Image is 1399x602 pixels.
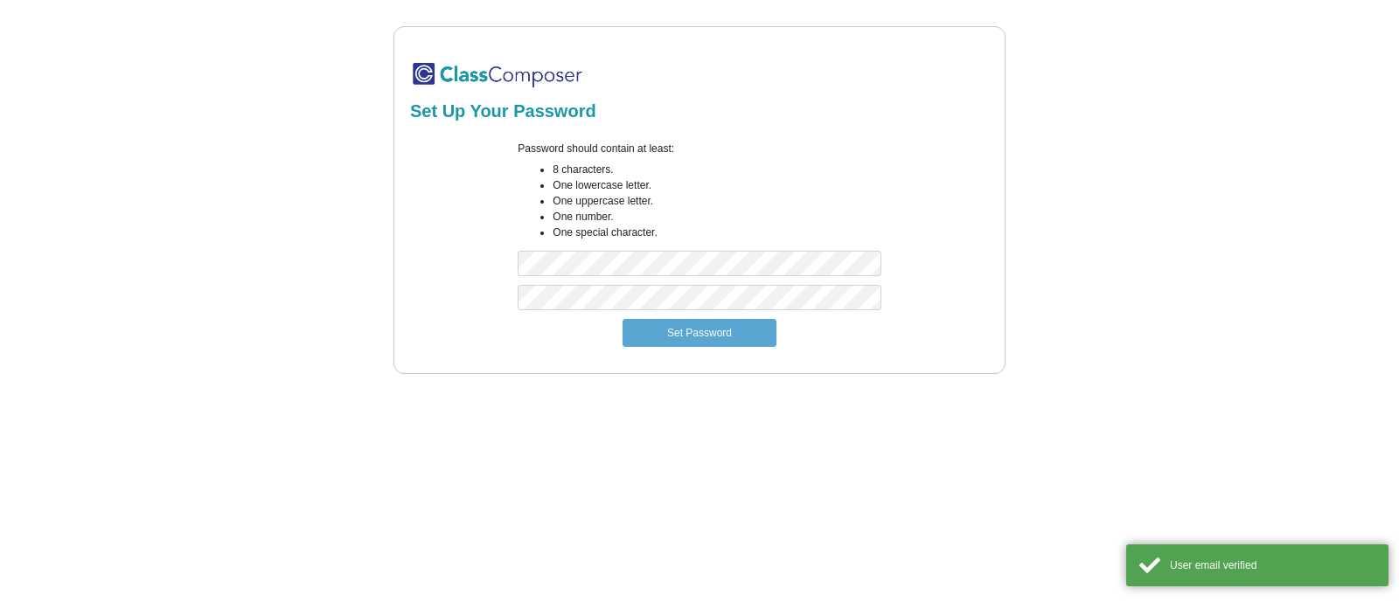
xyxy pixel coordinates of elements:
[518,141,674,156] label: Password should contain at least:
[553,162,880,177] li: 8 characters.
[553,193,880,209] li: One uppercase letter.
[410,100,989,121] h2: Set Up Your Password
[553,209,880,225] li: One number.
[553,225,880,240] li: One special character.
[623,319,776,347] button: Set Password
[1170,557,1375,573] div: User email verified
[553,177,880,193] li: One lowercase letter.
